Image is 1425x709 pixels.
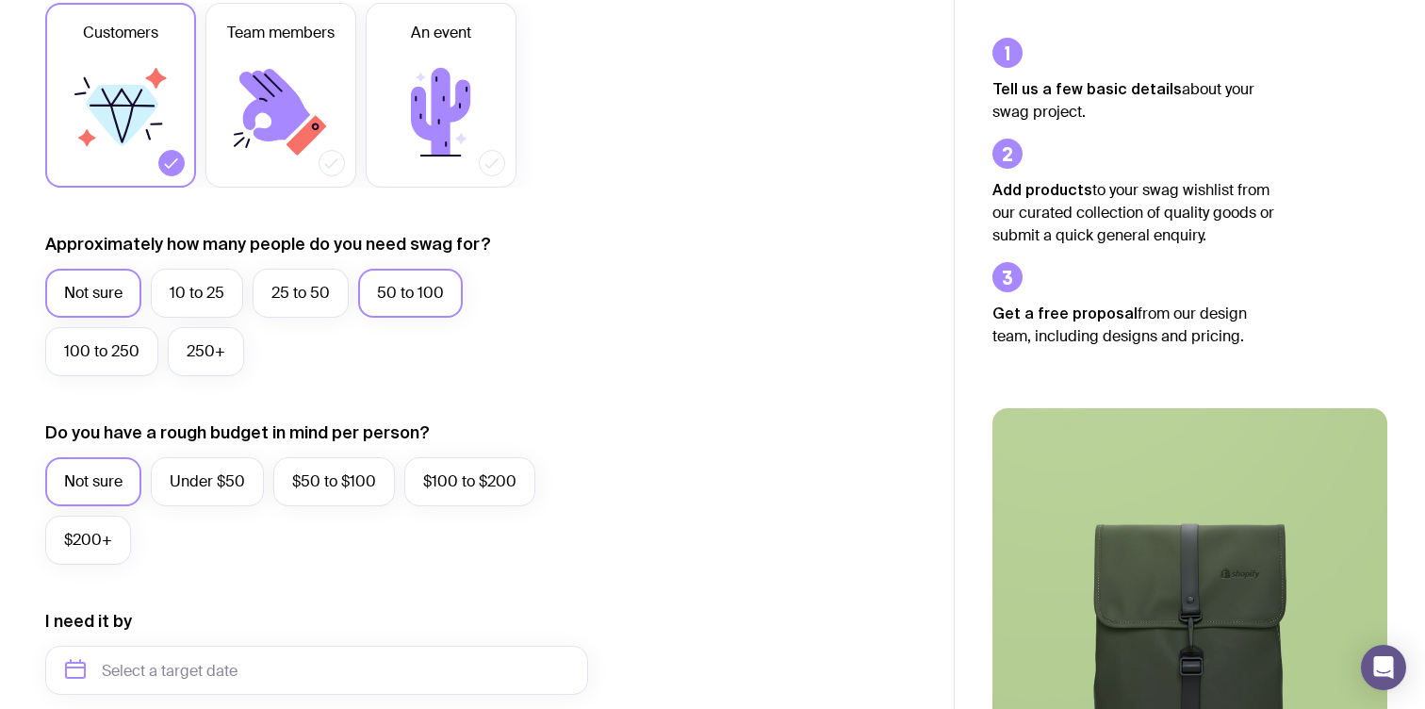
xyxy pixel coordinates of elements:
label: 100 to 250 [45,327,158,376]
label: Under $50 [151,457,264,506]
label: $200+ [45,516,131,565]
label: Not sure [45,457,141,506]
span: Customers [83,22,158,44]
label: 25 to 50 [253,269,349,318]
label: $100 to $200 [404,457,535,506]
label: $50 to $100 [273,457,395,506]
label: 10 to 25 [151,269,243,318]
label: Do you have a rough budget in mind per person? [45,421,430,444]
strong: Tell us a few basic details [992,80,1182,97]
label: 50 to 100 [358,269,463,318]
strong: Add products [992,181,1092,198]
label: 250+ [168,327,244,376]
div: Open Intercom Messenger [1361,645,1406,690]
span: Team members [227,22,335,44]
p: from our design team, including designs and pricing. [992,302,1275,348]
label: I need it by [45,610,132,633]
p: to your swag wishlist from our curated collection of quality goods or submit a quick general enqu... [992,178,1275,247]
label: Not sure [45,269,141,318]
p: about your swag project. [992,77,1275,124]
input: Select a target date [45,646,588,695]
strong: Get a free proposal [992,305,1138,322]
label: Approximately how many people do you need swag for? [45,233,491,256]
span: An event [411,22,471,44]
